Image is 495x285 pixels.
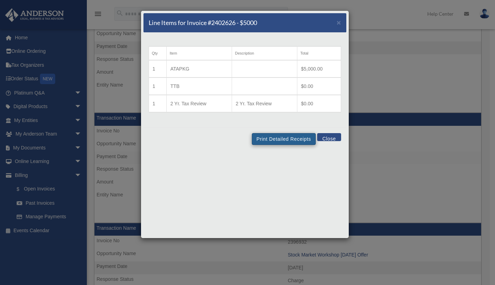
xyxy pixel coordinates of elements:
th: Total [297,47,341,60]
td: ATAPKG [167,60,232,78]
button: Close [317,133,341,141]
th: Item [167,47,232,60]
button: Close [337,19,341,26]
td: $5,000.00 [297,60,341,78]
td: 1 [149,95,167,112]
span: × [337,18,341,26]
td: TTB [167,78,232,95]
th: Qty [149,47,167,60]
td: $0.00 [297,95,341,112]
td: 2 Yr. Tax Review [167,95,232,112]
h5: Line Items for Invoice #2402626 - $5000 [149,18,257,27]
td: 1 [149,60,167,78]
td: 2 Yr. Tax Review [232,95,297,112]
td: 1 [149,78,167,95]
th: Description [232,47,297,60]
td: $0.00 [297,78,341,95]
button: Print Detailed Receipts [252,133,315,145]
